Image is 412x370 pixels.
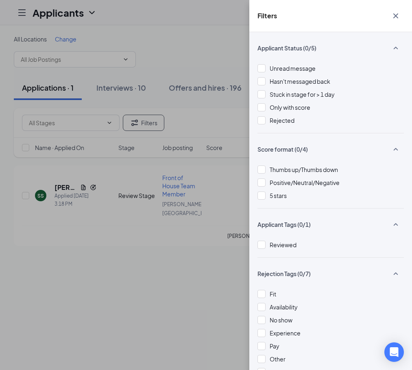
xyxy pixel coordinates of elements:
span: Availability [270,303,298,311]
span: Only with score [270,104,310,111]
span: Unread message [270,65,316,72]
svg: SmallChevronUp [391,43,401,53]
span: Thumbs up/Thumbs down [270,166,338,173]
svg: SmallChevronUp [391,144,401,154]
span: Applicant Tags (0/1) [257,220,311,229]
span: Stuck in stage for > 1 day [270,91,335,98]
span: Applicant Status (0/5) [257,44,316,52]
h5: Filters [257,11,277,20]
span: Hasn't messaged back [270,78,330,85]
svg: SmallChevronUp [391,269,401,279]
button: Cross [388,8,404,24]
span: 5 stars [270,192,287,199]
button: SmallChevronUp [388,217,404,232]
span: Score format (0/4) [257,145,308,153]
span: Rejection Tags (0/7) [257,270,311,278]
span: Fit [270,290,276,298]
span: No show [270,316,292,324]
span: Reviewed [270,241,296,248]
span: Other [270,355,286,363]
button: SmallChevronUp [388,141,404,157]
span: Experience [270,329,301,337]
span: Positive/Neutral/Negative [270,179,340,186]
span: Pay [270,342,279,350]
div: Open Intercom Messenger [384,342,404,362]
svg: SmallChevronUp [391,220,401,229]
button: SmallChevronUp [388,266,404,281]
svg: Cross [391,11,401,21]
button: SmallChevronUp [388,40,404,56]
span: Rejected [270,117,294,124]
